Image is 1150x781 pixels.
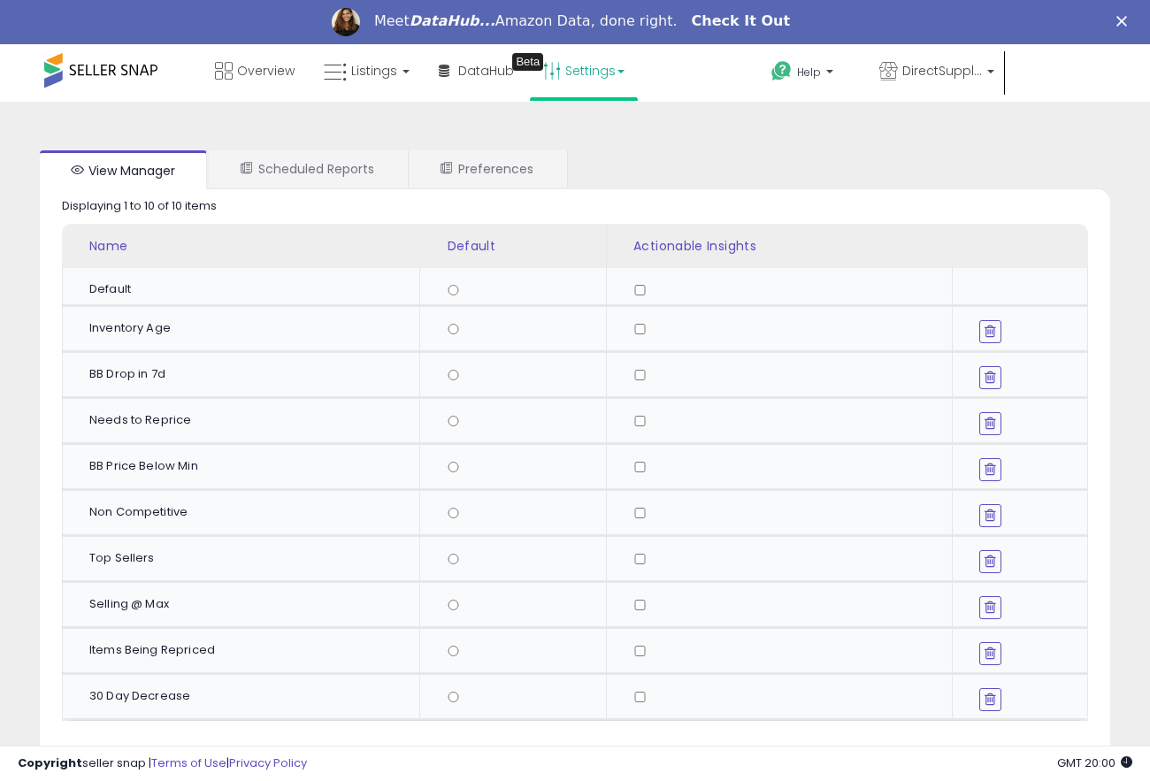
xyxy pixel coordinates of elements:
a: Privacy Policy [229,754,307,771]
i: View Manager [71,164,83,176]
strong: Copyright [18,754,82,771]
div: Needs to Reprice [89,412,406,428]
div: Items Being Repriced [89,642,406,658]
i: Get Help [770,60,793,82]
div: Selling @ Max [89,596,406,612]
div: BB Drop in 7d [89,366,406,382]
div: Meet Amazon Data, done right. [374,12,678,30]
a: DataHub [425,44,527,97]
a: Terms of Use [151,754,226,771]
div: Inventory Age [89,320,406,336]
a: DirectSupplyClub [866,44,1008,102]
a: Overview [202,44,308,97]
a: Settings [530,44,638,97]
div: Displaying 1 to 10 of 10 items [62,198,217,215]
div: seller snap | | [18,755,307,772]
span: DataHub [458,62,514,80]
div: Default [447,237,598,256]
a: Check It Out [692,12,791,32]
span: Overview [237,62,295,80]
a: View Manager [40,150,207,189]
div: Top Sellers [89,550,406,566]
div: BB Price Below Min [89,458,406,474]
span: Listings [351,62,397,80]
img: Profile image for Georgie [332,8,360,36]
div: Name [89,237,413,256]
i: Scheduled Reports [241,162,253,174]
a: Scheduled Reports [209,150,406,188]
a: Preferences [409,150,565,188]
i: User Preferences [441,162,453,174]
span: Help [797,65,821,80]
div: Tooltip anchor [512,53,543,71]
div: Actionable Insights [633,237,946,256]
span: DirectSupplyClub [902,62,982,80]
div: 30 Day Decrease [89,688,406,704]
a: Listings [310,44,423,97]
div: Non Competitive [89,504,406,520]
div: Default [89,281,406,297]
span: 2025-09-8 20:00 GMT [1057,754,1132,771]
a: Help [757,47,863,102]
div: Close [1116,16,1134,27]
i: DataHub... [410,12,495,29]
